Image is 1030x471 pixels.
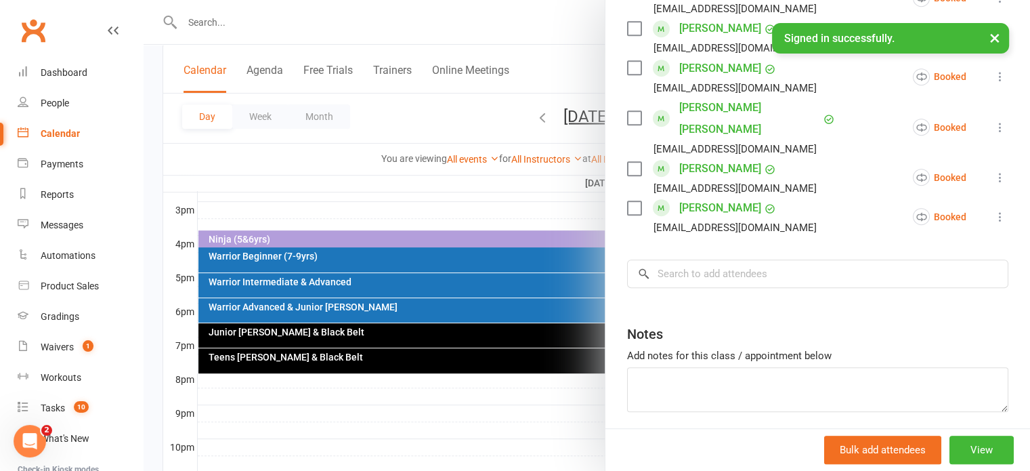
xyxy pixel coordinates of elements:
div: Product Sales [41,281,99,291]
span: 2 [41,425,52,436]
a: [PERSON_NAME] [679,197,761,219]
div: Booked [913,68,966,85]
a: [PERSON_NAME] [679,158,761,180]
div: Booked [913,169,966,186]
div: Dashboard [41,67,87,78]
div: Add notes for this class / appointment below [627,348,1008,364]
div: People [41,98,69,108]
a: Messages [18,210,143,241]
div: Reports [41,189,74,200]
div: Notes [627,325,663,344]
div: Payments [41,159,83,169]
a: Tasks 10 [18,393,143,424]
div: Calendar [41,128,80,139]
span: 1 [83,340,93,352]
a: [PERSON_NAME] [679,58,761,79]
a: Payments [18,149,143,180]
a: Workouts [18,363,143,393]
a: Clubworx [16,14,50,47]
a: [PERSON_NAME] [679,18,761,39]
button: × [983,23,1007,52]
div: Automations [41,250,95,261]
div: Waivers [41,342,74,352]
a: What's New [18,424,143,454]
button: View [949,436,1014,464]
div: Gradings [41,311,79,322]
a: [PERSON_NAME] [PERSON_NAME] [679,97,820,140]
a: Calendar [18,119,143,149]
div: [EMAIL_ADDRESS][DOMAIN_NAME] [653,79,817,97]
a: Gradings [18,302,143,332]
div: Workouts [41,372,81,383]
div: Tasks [41,403,65,413]
div: Messages [41,220,83,230]
div: [EMAIL_ADDRESS][DOMAIN_NAME] [653,219,817,237]
span: 10 [74,401,89,413]
a: Automations [18,241,143,271]
button: Bulk add attendees [824,436,941,464]
div: Booked [913,119,966,136]
input: Search to add attendees [627,260,1008,288]
a: Dashboard [18,58,143,88]
div: [EMAIL_ADDRESS][DOMAIN_NAME] [653,140,817,158]
a: People [18,88,143,119]
div: [EMAIL_ADDRESS][DOMAIN_NAME] [653,180,817,197]
a: Reports [18,180,143,210]
a: Waivers 1 [18,332,143,363]
iframe: Intercom live chat [14,425,46,457]
a: Product Sales [18,271,143,302]
span: Signed in successfully. [784,32,895,45]
div: What's New [41,433,89,444]
div: Booked [913,208,966,225]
